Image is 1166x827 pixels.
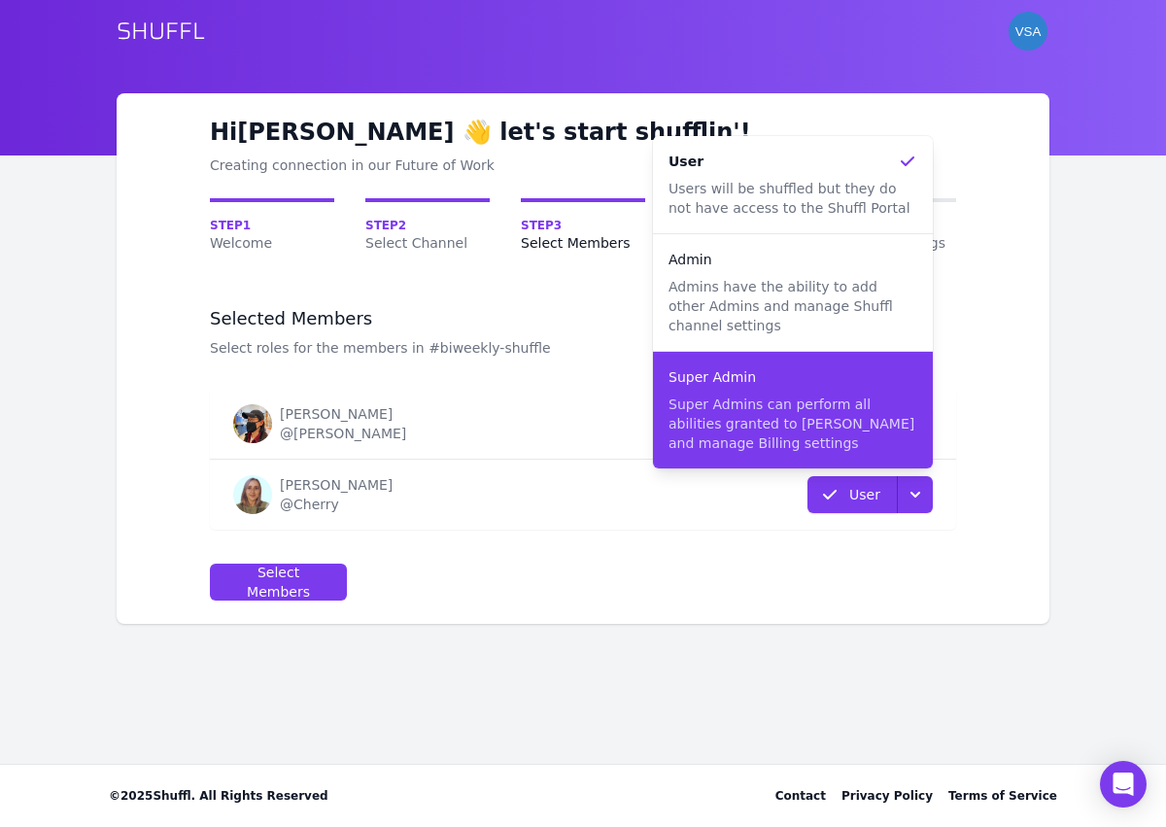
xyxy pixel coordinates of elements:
span: emoji wave [463,119,492,146]
img: Cherry Thompson [233,475,272,514]
span: Select Channel [365,233,490,253]
div: Contact [775,788,826,804]
a: Privacy Policy [841,788,933,804]
span: Welcome [210,233,334,253]
img: Allen Kang [233,404,272,443]
span: VSA [1015,24,1042,39]
p: Users will be shuffled but they do not have access to the Shuffl Portal [669,179,917,218]
div: Open Intercom Messenger [1100,761,1147,808]
h3: Selected Members [210,307,551,330]
div: [PERSON_NAME] [280,404,406,424]
div: @[PERSON_NAME] [280,424,406,443]
a: Step2Select Channel [365,198,490,253]
p: Admins have the ability to add other Admins and manage Shuffl channel settings [669,277,917,335]
div: Velora Slack Admin [1009,12,1047,51]
p: Super Admins can perform all abilities granted to [PERSON_NAME] and manage Billing settings [669,395,917,453]
span: Step 2 [365,218,490,233]
p: Select roles for the members in #biweekly-shuffle [210,338,551,358]
button: User menu [1007,10,1049,52]
p: Super Admin [669,367,756,387]
div: @Cherry [280,495,393,514]
p: User [849,485,880,504]
div: [PERSON_NAME] [280,475,393,495]
span: Select Members [521,233,645,253]
nav: Onboarding [210,198,956,253]
span: Step 3 [521,218,645,233]
p: User [669,152,703,171]
p: Admin [669,250,712,269]
a: Terms of Service [948,788,1057,804]
a: SHUFFL [117,16,205,47]
div: Select Members [226,563,330,602]
h1: Hi [PERSON_NAME] let's start shufflin'! [210,117,956,148]
span: Step 1 [210,218,334,233]
div: Creating connection in our Future of Work [210,155,956,175]
span: © 2025 Shuffl. All Rights Reserved [109,788,328,804]
button: Select Members [210,564,347,601]
a: Step3Select Members [521,198,645,253]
